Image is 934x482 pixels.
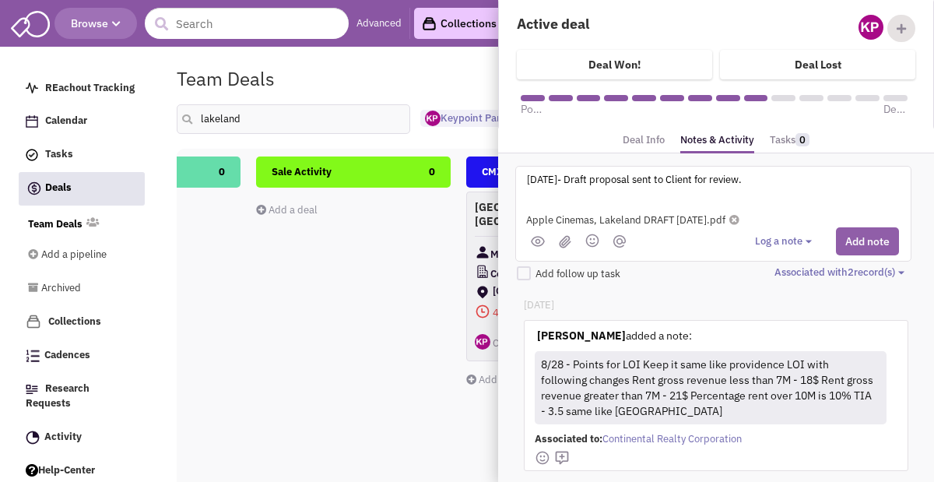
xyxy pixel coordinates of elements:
[535,267,620,280] span: Add follow up task
[26,314,41,329] img: icon-collection-lavender.png
[535,450,550,466] img: face-smile.png
[26,385,38,394] img: Research.png
[475,200,652,228] h4: [GEOGRAPHIC_DATA] - [GEOGRAPHIC_DATA], [US_STATE]
[26,179,42,198] img: icon-deals.svg
[48,315,101,328] span: Collections
[26,382,90,410] span: Research Requests
[28,217,83,232] a: Team Deals
[26,464,38,477] img: help.png
[219,157,225,188] span: 0
[26,115,38,128] img: Calendar.png
[466,373,528,386] a: Add a deal
[859,15,883,40] img: ny_GipEnDU-kinWYCc5EwQ.png
[44,430,82,443] span: Activity
[883,101,908,117] span: Deal Won
[490,264,602,283] span: Continental Realty Corporation
[475,303,652,322] span: days in stage
[272,165,332,178] span: Sale Activity
[475,284,490,300] img: ShoppingCenter
[490,245,589,264] span: Ms. [PERSON_NAME]
[755,234,816,249] button: Log a note
[18,375,144,419] a: Research Requests
[585,234,599,248] img: emoji.png
[71,16,121,30] span: Browse
[887,15,915,42] div: Add Collaborator
[420,110,539,128] button: Keypoint Partners
[729,215,739,225] i: Remove Attachment
[554,450,570,466] img: mdi_comment-add-outline.png
[493,336,562,350] span: Created [DATE]
[475,245,490,260] img: Contact Image
[680,129,754,154] a: Notes & Activity
[18,74,144,104] a: REachout Tracking
[18,423,144,452] a: Activity
[623,129,665,152] a: Deal Info
[11,8,50,37] img: SmartAdmin
[45,114,87,128] span: Calendar
[795,58,841,72] h4: Deal Lost
[26,149,38,161] img: icon-tasks.png
[524,298,908,313] p: [DATE]
[18,307,144,337] a: Collections
[18,341,144,371] a: Cadences
[535,432,602,445] span: Associated to:
[45,148,73,161] span: Tasks
[537,329,626,343] strong: [PERSON_NAME]
[795,133,809,146] span: 0
[429,157,435,188] span: 0
[774,266,909,280] button: Associated with2record(s)
[45,81,135,94] span: REachout Tracking
[526,213,739,227] span: Apple Cinemas, Lakeland DRAFT [DATE].pdf
[145,8,349,39] input: Search
[531,236,545,247] img: public.png
[26,350,40,362] img: Cadences_logo.png
[356,16,402,31] a: Advanced
[521,101,545,117] span: Potential Sites
[44,349,90,362] span: Cadences
[422,16,437,31] img: icon-collection-lavender-black.svg
[414,8,504,39] a: Collections
[177,69,275,89] h1: Team Deals
[517,15,706,33] h4: Active deal
[18,107,144,136] a: Calendar
[559,235,571,248] img: (jpg,png,gif,doc,docx,xls,xlsx,pdf,txt)
[538,354,880,423] div: 8/28 - Points for LOI Keep it same like providence LOI with following changes Rent gross revenue ...
[425,111,525,125] span: Keypoint Partners
[54,8,137,39] button: Browse
[475,264,490,280] img: CompanyLogo
[19,172,145,206] a: Deals
[18,140,144,170] a: Tasks
[256,203,318,216] a: Add a deal
[475,304,490,319] img: icon-daysinstage-red.png
[602,432,742,445] span: Continental Realty Corporation
[177,104,410,134] input: Search deals
[28,274,123,304] a: Archived
[493,285,633,297] span: [GEOGRAPHIC_DATA]
[26,431,40,445] img: Activity.png
[588,58,641,72] h4: Deal Won!
[537,328,692,343] label: added a note:
[482,165,530,178] span: CMX Sites
[770,129,809,152] a: Tasks
[613,235,626,248] img: mantion.png
[836,227,899,255] button: Add note
[493,306,505,319] span: 42
[28,241,123,270] a: Add a pipeline
[848,266,854,279] span: 2
[425,111,441,126] img: ny_GipEnDU-kinWYCc5EwQ.png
